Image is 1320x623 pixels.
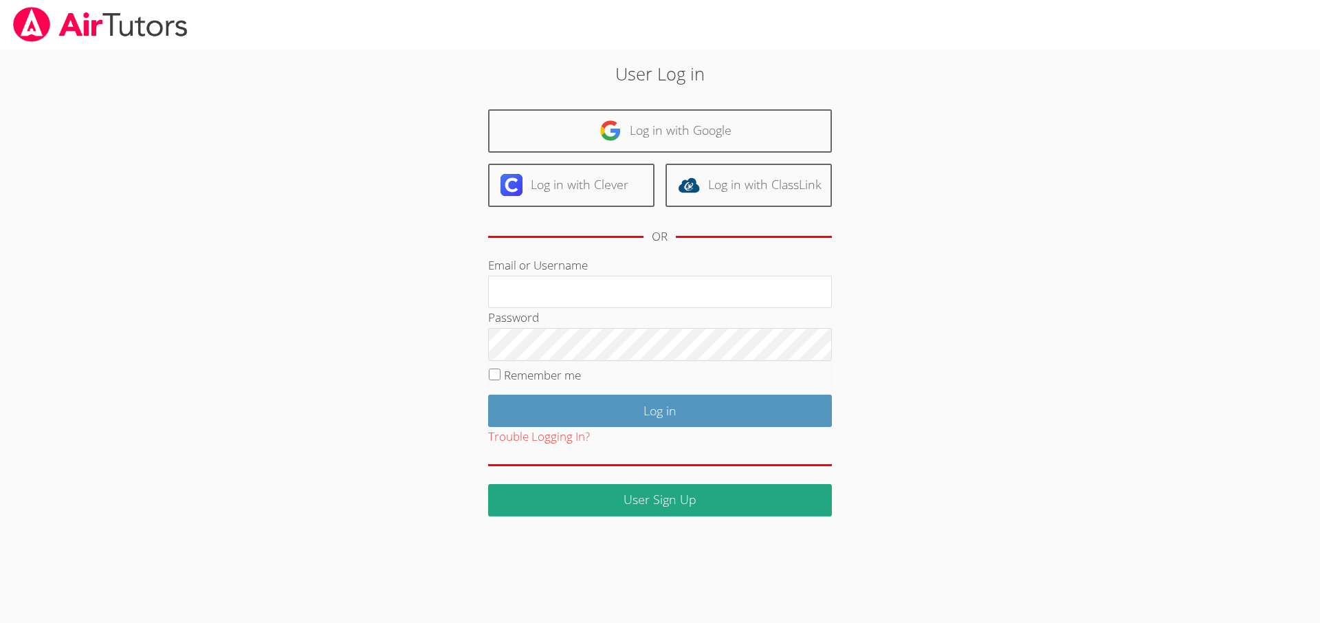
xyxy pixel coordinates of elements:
input: Log in [488,395,832,427]
img: airtutors_banner-c4298cdbf04f3fff15de1276eac7730deb9818008684d7c2e4769d2f7ddbe033.png [12,7,189,42]
img: clever-logo-6eab21bc6e7a338710f1a6ff85c0baf02591cd810cc4098c63d3a4b26e2feb20.svg [500,174,522,196]
label: Email or Username [488,257,588,273]
a: Log in with Clever [488,164,654,207]
button: Trouble Logging In? [488,427,590,447]
label: Remember me [504,367,581,383]
a: Log in with ClassLink [665,164,832,207]
a: Log in with Google [488,109,832,153]
img: google-logo-50288ca7cdecda66e5e0955fdab243c47b7ad437acaf1139b6f446037453330a.svg [599,120,621,142]
div: OR [652,227,668,247]
a: User Sign Up [488,484,832,516]
h2: User Log in [304,61,1017,87]
img: classlink-logo-d6bb404cc1216ec64c9a2012d9dc4662098be43eaf13dc465df04b49fa7ab582.svg [678,174,700,196]
label: Password [488,309,539,325]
